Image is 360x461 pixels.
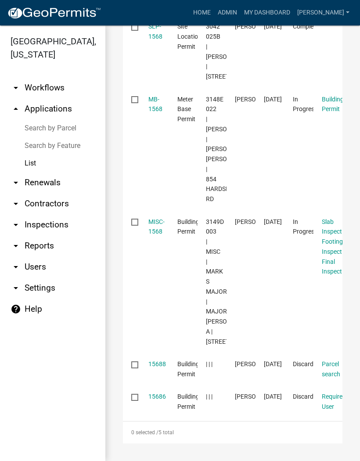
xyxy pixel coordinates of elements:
[235,96,282,103] span: bob swerlick
[293,218,317,235] span: In Progress
[264,360,282,367] span: 09/30/2021
[148,360,166,367] a: 15688
[131,429,158,436] span: 0 selected /
[294,4,353,21] a: [PERSON_NAME]
[206,360,212,367] span: | | |
[293,23,322,30] span: Completed
[322,360,340,378] a: Parcel search
[322,393,342,410] a: Require User
[214,4,241,21] a: Admin
[190,4,214,21] a: Home
[322,238,350,255] a: Footing Inspection
[264,96,282,103] span: 10/22/2024
[11,241,21,251] i: arrow_drop_down
[177,96,195,123] span: Meter Base Permit
[11,83,21,93] i: arrow_drop_down
[11,304,21,314] i: help
[235,393,282,400] span: Melissa
[177,393,199,410] span: Building Permit
[235,218,282,225] span: WILL WARD
[177,23,202,50] span: Site Location Permit
[206,218,260,345] span: 3149D 003 | MISC | MARK S MAJOR | MAJOR LISA A | 126 EAST RIDGE LN
[293,96,317,113] span: In Progress
[11,220,21,230] i: arrow_drop_down
[235,360,282,367] span: Melissa
[206,393,212,400] span: | | |
[177,360,199,378] span: Building Permit
[11,283,21,293] i: arrow_drop_down
[148,96,162,113] a: MB-1568
[264,218,282,225] span: 05/04/2023
[11,177,21,188] i: arrow_drop_down
[322,218,350,235] a: Slab Inspection
[148,218,165,235] a: MISC-1568
[11,262,21,272] i: arrow_drop_down
[235,23,282,30] span: PHYLLIS MORRIS
[293,360,320,367] span: Discarded
[293,393,320,400] span: Discarded
[206,96,253,203] span: 3148E 022 | ROBERT A SWERLICK | SWERLICK PRUDENCE IRBY | 854 HARDSLATE RD
[264,393,282,400] span: 09/30/2021
[264,23,282,30] span: 06/02/2025
[123,421,342,443] div: 5 total
[322,96,344,113] a: Building Permit
[148,393,166,400] a: 15686
[322,258,350,275] a: Final Inspection
[11,104,21,114] i: arrow_drop_up
[241,4,294,21] a: My Dashboard
[177,218,199,235] span: Building Permit
[11,198,21,209] i: arrow_drop_down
